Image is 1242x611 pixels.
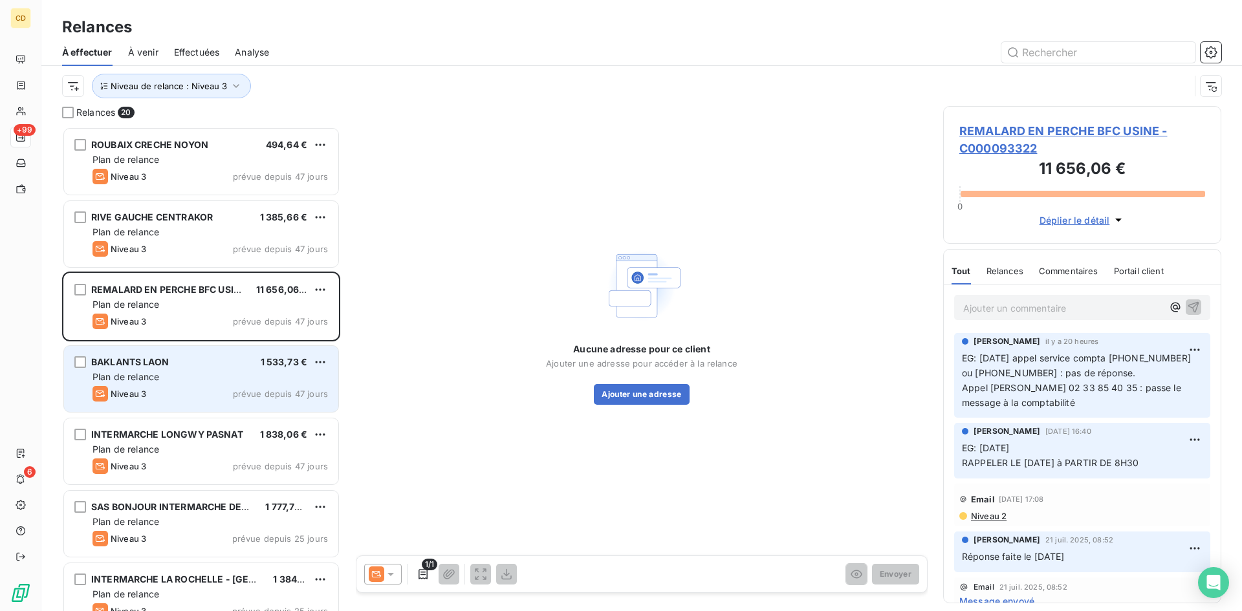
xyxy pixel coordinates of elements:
span: Relances [76,106,115,119]
span: [PERSON_NAME] [974,534,1040,546]
button: Niveau de relance : Niveau 3 [92,74,251,98]
span: Commentaires [1039,266,1098,276]
span: REMALARD EN PERCHE BFC USINE - C000093322 [959,122,1205,157]
span: INTERMARCHE LA ROCHELLE - [GEOGRAPHIC_DATA] [91,573,328,584]
span: prévue depuis 47 jours [233,171,328,182]
span: Plan de relance [93,371,159,382]
span: Ajouter une adresse pour accéder à la relance [546,358,737,369]
span: RIVE GAUCHE CENTRAKOR [91,211,213,222]
span: prévue depuis 47 jours [233,244,328,254]
span: REMALARD EN PERCHE BFC USINE [91,284,246,295]
span: Niveau 3 [111,244,146,254]
span: Relances [986,266,1023,276]
span: 20 [118,107,134,118]
button: Ajouter une adresse [594,384,689,405]
button: Déplier le détail [1036,213,1129,228]
h3: 11 656,06 € [959,157,1205,183]
span: 494,64 € [266,139,307,150]
span: Réponse faite le [DATE] [962,551,1064,562]
div: CD [10,8,31,28]
span: Plan de relance [93,444,159,455]
span: EG: [DATE] appel service compta [PHONE_NUMBER] ou [PHONE_NUMBER] : pas de réponse. Appel [PERSON_... [962,352,1193,408]
span: ROUBAIX CRECHE NOYON [91,139,208,150]
span: Plan de relance [93,516,159,527]
input: Rechercher [1001,42,1195,63]
span: 0 [957,201,963,211]
span: il y a 20 heures [1045,338,1098,345]
span: Plan de relance [93,299,159,310]
span: Niveau de relance : Niveau 3 [111,81,227,91]
span: 1/1 [422,559,437,570]
span: 11 656,06 € [256,284,308,295]
span: Plan de relance [93,226,159,237]
span: INTERMARCHE LONGWY PASNAT [91,429,243,440]
span: [PERSON_NAME] [974,336,1040,347]
span: [DATE] 16:40 [1045,427,1091,435]
span: Niveau 2 [970,511,1007,521]
span: Effectuées [174,46,220,59]
h3: Relances [62,16,132,39]
span: Niveau 3 [111,316,146,327]
div: Open Intercom Messenger [1198,567,1229,598]
span: 1 533,73 € [261,356,308,367]
span: Niveau 3 [111,533,146,544]
span: prévue depuis 47 jours [233,461,328,471]
span: SAS BONJOUR INTERMARCHE DECIZE [91,501,263,512]
span: [PERSON_NAME] [974,425,1040,437]
span: Plan de relance [93,154,159,165]
span: BAKLANTS LAON [91,356,169,367]
span: À venir [128,46,158,59]
span: prévue depuis 47 jours [233,389,328,399]
span: À effectuer [62,46,113,59]
span: Aucune adresse pour ce client [573,343,710,356]
span: [DATE] 17:08 [999,495,1044,503]
span: Message envoyé [959,594,1034,608]
span: Niveau 3 [111,461,146,471]
span: 1 385,66 € [260,211,308,222]
span: Analyse [235,46,269,59]
span: Portail client [1114,266,1164,276]
span: 1 777,79 € [265,501,309,512]
button: Envoyer [872,564,919,584]
span: 21 juil. 2025, 08:52 [999,583,1067,591]
span: 6 [24,466,36,478]
img: Empty state [600,244,683,327]
span: 1 384,87 € [273,573,320,584]
span: Email [971,494,995,504]
span: Email [974,583,994,591]
span: prévue depuis 25 jours [232,533,328,544]
img: Logo LeanPay [10,583,31,603]
span: Niveau 3 [111,171,146,182]
span: Déplier le détail [1040,213,1110,227]
span: Plan de relance [93,588,159,599]
span: EG: [DATE] RAPPELER LE [DATE] à PARTIR DE 8H30 [962,442,1138,468]
span: 1 838,06 € [260,429,308,440]
span: 21 juil. 2025, 08:52 [1045,536,1113,544]
span: +99 [14,124,36,136]
div: grid [62,127,340,611]
span: Niveau 3 [111,389,146,399]
span: Tout [952,266,971,276]
span: prévue depuis 47 jours [233,316,328,327]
